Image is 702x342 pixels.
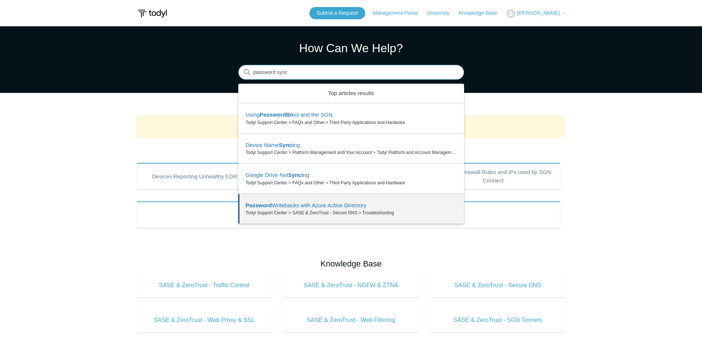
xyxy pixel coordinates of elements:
a: Outbound Firewall Rules and IPs used by SGN Connect [426,163,560,190]
a: Management Portal [373,9,425,17]
em: Synci [288,172,303,178]
a: SASE & ZeroTrust - Web Filtering [283,308,419,332]
h2: Popular Articles [137,144,566,156]
zd-autocomplete-title-multibrand: Suggested result 1 Using PasswordBoss and the SGN [246,111,333,119]
a: SASE & ZeroTrust - Web Proxy & SSL [137,308,272,332]
h2: Knowledge Base [137,258,566,270]
span: SASE & ZeroTrust - Secure DNS [441,281,555,290]
zd-autocomplete-breadcrumbs-multibrand: Todyl Support Center > FAQs and Other > Third Party Applications and Hardware [246,119,457,126]
a: Product Updates [137,201,560,228]
h1: How Can We Help? [238,39,464,57]
a: Devices Reporting Unhealthy EDR States [137,163,271,190]
span: SASE & ZeroTrust - Traffic Control [148,281,261,290]
a: SASE & ZeroTrust - Traffic Control [137,274,272,297]
zd-autocomplete-breadcrumbs-multibrand: Todyl Support Center > SASE & ZeroTrust - Secure DNS > Troubleshooting [246,209,457,216]
zd-autocomplete-breadcrumbs-multibrand: Todyl Support Center > Platform Management and Your Account > Todyl Platform and Account Management [246,149,457,156]
span: SASE & ZeroTrust - Web Filtering [294,316,408,325]
em: Synci [279,142,294,148]
zd-autocomplete-header: Top articles results [238,84,464,104]
span: SASE & ZeroTrust - SGN Tunnels [441,316,555,325]
a: SASE & ZeroTrust - SGN Tunnels [430,308,566,332]
zd-autocomplete-title-multibrand: Suggested result 2 Device Name Syncing [246,142,300,150]
input: Search [238,65,464,80]
span: SASE & ZeroTrust - Web Proxy & SSL [148,316,261,325]
zd-autocomplete-breadcrumbs-multibrand: Todyl Support Center > FAQs and Other > Third Party Applications and Hardware [246,180,457,186]
em: PasswordBo [260,111,293,118]
a: Knowledge Base [459,9,505,17]
span: SASE & ZeroTrust - NGFW & ZTNA [294,281,408,290]
button: [PERSON_NAME] [506,9,565,18]
img: Todyl Support Center Help Center home page [137,7,168,20]
a: SASE & ZeroTrust - NGFW & ZTNA [283,274,419,297]
a: Submit a Request [309,7,365,19]
zd-autocomplete-title-multibrand: Suggested result 4 Password Writebacks with Azure Active Directory [246,202,367,210]
em: Password [246,202,272,208]
a: University [427,9,457,17]
a: SASE & ZeroTrust - Secure DNS [430,274,566,297]
span: [PERSON_NAME] [517,10,560,16]
zd-autocomplete-title-multibrand: Suggested result 3 Google Drive Not Syncing [246,172,309,180]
